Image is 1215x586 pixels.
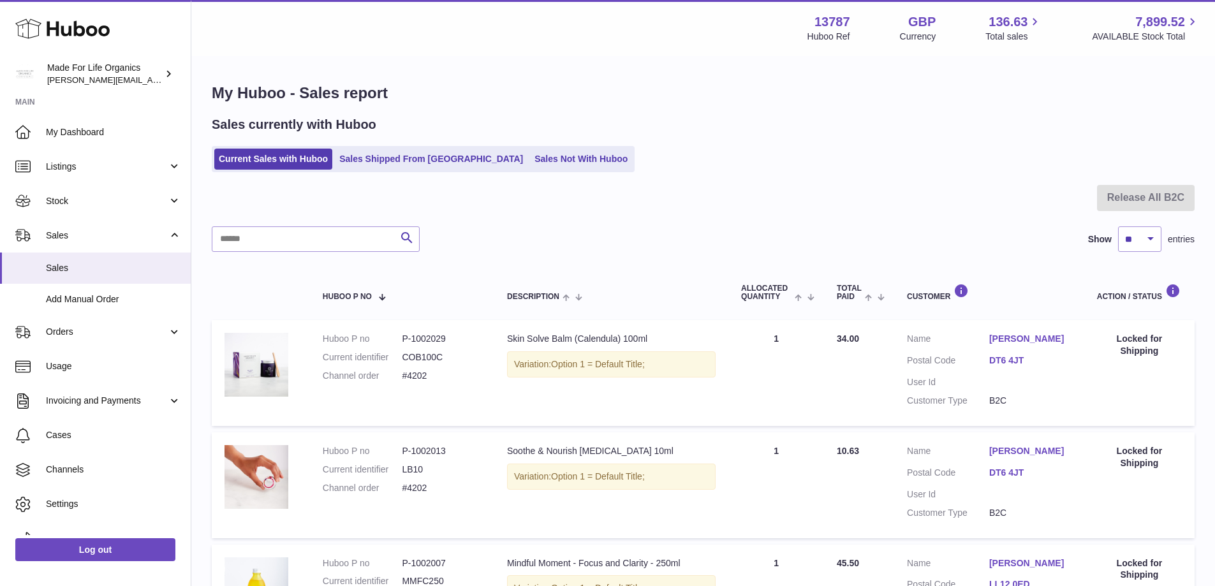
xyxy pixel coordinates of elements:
span: Cases [46,429,181,441]
span: Description [507,293,559,301]
dt: Name [907,557,989,573]
span: Huboo P no [323,293,372,301]
label: Show [1088,233,1112,245]
span: Usage [46,360,181,372]
span: Total sales [985,31,1042,43]
dt: Huboo P no [323,333,402,345]
span: Orders [46,326,168,338]
dt: Channel order [323,370,402,382]
div: Mindful Moment - Focus and Clarity - 250ml [507,557,716,569]
dd: P-1002013 [402,445,482,457]
span: Returns [46,532,181,545]
strong: 13787 [814,13,850,31]
span: Total paid [837,284,862,301]
div: Variation: [507,351,716,377]
a: Current Sales with Huboo [214,149,332,170]
div: Customer [907,284,1071,301]
a: [PERSON_NAME] [989,445,1071,457]
dt: Name [907,333,989,348]
span: ALLOCATED Quantity [741,284,792,301]
dt: Channel order [323,482,402,494]
span: Option 1 = Default Title; [551,359,645,369]
a: [PERSON_NAME] [989,557,1071,569]
h1: My Huboo - Sales report [212,83,1195,103]
dt: Postal Code [907,467,989,482]
div: Huboo Ref [807,31,850,43]
span: Sales [46,262,181,274]
dt: Name [907,445,989,460]
a: Log out [15,538,175,561]
a: 136.63 Total sales [985,13,1042,43]
a: 7,899.52 AVAILABLE Stock Total [1092,13,1200,43]
dt: Huboo P no [323,445,402,457]
span: AVAILABLE Stock Total [1092,31,1200,43]
a: [PERSON_NAME] [989,333,1071,345]
div: Action / Status [1097,284,1182,301]
dd: B2C [989,395,1071,407]
dt: User Id [907,488,989,501]
dt: User Id [907,376,989,388]
span: My Dashboard [46,126,181,138]
span: Option 1 = Default Title; [551,471,645,481]
span: Channels [46,464,181,476]
div: Skin Solve Balm (Calendula) 100ml [507,333,716,345]
dd: #4202 [402,370,482,382]
dd: COB100C [402,351,482,363]
span: [PERSON_NAME][EMAIL_ADDRESS][PERSON_NAME][DOMAIN_NAME] [47,75,324,85]
a: Sales Not With Huboo [530,149,632,170]
a: Sales Shipped From [GEOGRAPHIC_DATA] [335,149,527,170]
span: Add Manual Order [46,293,181,305]
img: soothe-_-nourish-lip-balm-10ml-lb10-5.jpg [225,445,288,509]
td: 1 [728,432,824,538]
dt: Current identifier [323,351,402,363]
div: Locked for Shipping [1097,557,1182,582]
dd: P-1002007 [402,557,482,569]
dd: B2C [989,507,1071,519]
span: 7,899.52 [1135,13,1185,31]
span: Listings [46,161,168,173]
dt: Customer Type [907,507,989,519]
span: 45.50 [837,558,859,568]
h2: Sales currently with Huboo [212,116,376,133]
strong: GBP [908,13,936,31]
span: 34.00 [837,333,859,344]
td: 1 [728,320,824,426]
div: Made For Life Organics [47,62,162,86]
div: Locked for Shipping [1097,445,1182,469]
span: Settings [46,498,181,510]
span: 136.63 [989,13,1027,31]
img: geoff.winwood@madeforlifeorganics.com [15,64,34,84]
dt: Current identifier [323,464,402,476]
span: entries [1168,233,1195,245]
dd: #4202 [402,482,482,494]
div: Soothe & Nourish [MEDICAL_DATA] 10ml [507,445,716,457]
dt: Huboo P no [323,557,402,569]
dd: P-1002029 [402,333,482,345]
dt: Customer Type [907,395,989,407]
dd: LB10 [402,464,482,476]
a: DT6 4JT [989,467,1071,479]
dt: Postal Code [907,355,989,370]
span: 10.63 [837,446,859,456]
span: Invoicing and Payments [46,395,168,407]
span: Stock [46,195,168,207]
a: DT6 4JT [989,355,1071,367]
div: Locked for Shipping [1097,333,1182,357]
span: Sales [46,230,168,242]
div: Currency [900,31,936,43]
div: Variation: [507,464,716,490]
img: skin-solve-balm-_calendula_-100ml-cob50-1-v1.jpg [225,333,288,397]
